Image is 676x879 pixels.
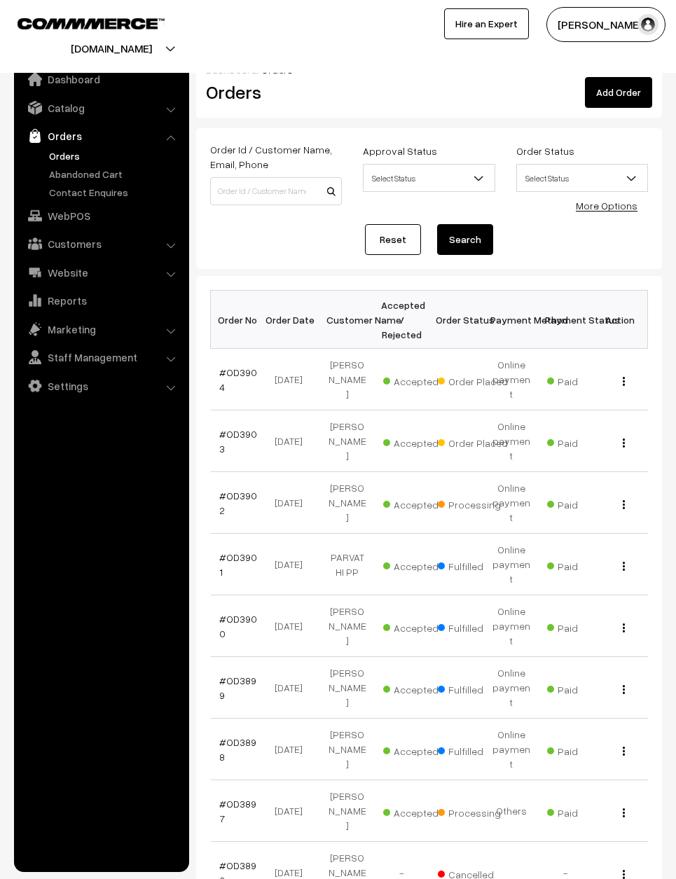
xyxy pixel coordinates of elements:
td: [DATE] [265,595,320,657]
button: Search [437,224,493,255]
span: Fulfilled [438,740,508,759]
td: Online payment [484,534,539,595]
span: Paid [547,679,617,697]
a: Website [18,260,184,285]
span: Select Status [517,166,647,191]
span: Accepted [383,679,453,697]
a: More Options [576,200,637,212]
img: Menu [623,377,625,386]
td: [PERSON_NAME] [320,595,375,657]
td: Online payment [484,472,539,534]
span: Accepted [383,740,453,759]
td: Online payment [484,349,539,410]
td: [DATE] [265,349,320,410]
th: Order Status [429,291,484,349]
span: Fulfilled [438,617,508,635]
img: Menu [623,438,625,448]
td: [PERSON_NAME] [320,719,375,780]
td: Online payment [484,595,539,657]
a: #OD3900 [219,613,257,639]
img: user [637,14,658,35]
button: [PERSON_NAME] [546,7,665,42]
th: Action [593,291,648,349]
a: Reset [365,224,421,255]
a: #OD3898 [219,736,256,763]
a: Customers [18,231,184,256]
img: Menu [623,500,625,509]
img: Menu [623,685,625,694]
h2: Orders [206,81,340,103]
span: Fulfilled [438,679,508,697]
th: Accepted / Rejected [375,291,429,349]
a: Contact Enquires [46,185,184,200]
span: Paid [547,802,617,820]
span: Processing [438,494,508,512]
span: Paid [547,617,617,635]
span: Accepted [383,617,453,635]
span: Select Status [516,164,648,192]
span: Accepted [383,371,453,389]
a: Orders [18,123,184,148]
a: Dashboard [18,67,184,92]
span: Paid [547,555,617,574]
th: Customer Name [320,291,375,349]
a: Catalog [18,95,184,120]
input: Order Id / Customer Name / Customer Email / Customer Phone [210,177,342,205]
td: [DATE] [265,410,320,472]
span: Paid [547,740,617,759]
span: Processing [438,802,508,820]
td: [PERSON_NAME] [320,780,375,842]
label: Order Id / Customer Name, Email, Phone [210,142,342,172]
td: Others [484,780,539,842]
span: Accepted [383,555,453,574]
a: Abandoned Cart [46,167,184,181]
a: #OD3897 [219,798,256,824]
span: Select Status [364,166,494,191]
span: Accepted [383,802,453,820]
img: COMMMERCE [18,18,165,29]
a: Staff Management [18,345,184,370]
th: Order Date [265,291,320,349]
a: WebPOS [18,203,184,228]
td: Online payment [484,657,539,719]
span: Paid [547,494,617,512]
img: Menu [623,747,625,756]
td: PARVATHI PP [320,534,375,595]
a: Reports [18,288,184,313]
img: Menu [623,808,625,817]
th: Payment Method [484,291,539,349]
th: Payment Status [539,291,593,349]
span: Fulfilled [438,555,508,574]
a: Orders [46,148,184,163]
td: [PERSON_NAME] [320,349,375,410]
span: Order Placed [438,371,508,389]
a: COMMMERCE [18,14,140,31]
span: Accepted [383,432,453,450]
td: [PERSON_NAME] [320,657,375,719]
td: [DATE] [265,719,320,780]
label: Approval Status [363,144,437,158]
label: Order Status [516,144,574,158]
span: Select Status [363,164,495,192]
a: Add Order [585,77,652,108]
a: #OD3904 [219,366,257,393]
td: [DATE] [265,534,320,595]
img: Menu [623,562,625,571]
td: [DATE] [265,657,320,719]
a: #OD3902 [219,490,257,516]
a: Marketing [18,317,184,342]
td: Online payment [484,719,539,780]
span: Order Placed [438,432,508,450]
td: [PERSON_NAME] [320,410,375,472]
th: Order No [211,291,265,349]
span: Paid [547,432,617,450]
a: Hire an Expert [444,8,529,39]
span: Accepted [383,494,453,512]
a: Settings [18,373,184,399]
td: [DATE] [265,780,320,842]
span: Paid [547,371,617,389]
a: #OD3903 [219,428,257,455]
a: #OD3899 [219,674,256,701]
a: #OD3901 [219,551,257,578]
img: Menu [623,870,625,879]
